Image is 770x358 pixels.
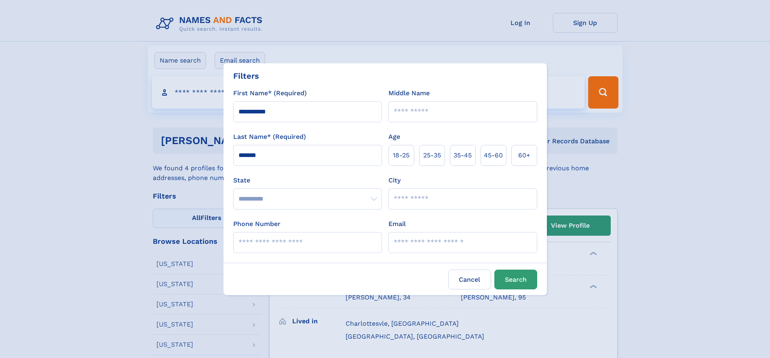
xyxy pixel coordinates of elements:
[494,270,537,289] button: Search
[233,219,281,229] label: Phone Number
[448,270,491,289] label: Cancel
[423,151,441,160] span: 25‑35
[233,176,382,185] label: State
[233,132,306,142] label: Last Name* (Required)
[393,151,409,160] span: 18‑25
[518,151,530,160] span: 60+
[484,151,503,160] span: 45‑60
[388,132,400,142] label: Age
[233,88,307,98] label: First Name* (Required)
[233,70,259,82] div: Filters
[388,88,430,98] label: Middle Name
[388,176,401,185] label: City
[454,151,472,160] span: 35‑45
[388,219,406,229] label: Email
